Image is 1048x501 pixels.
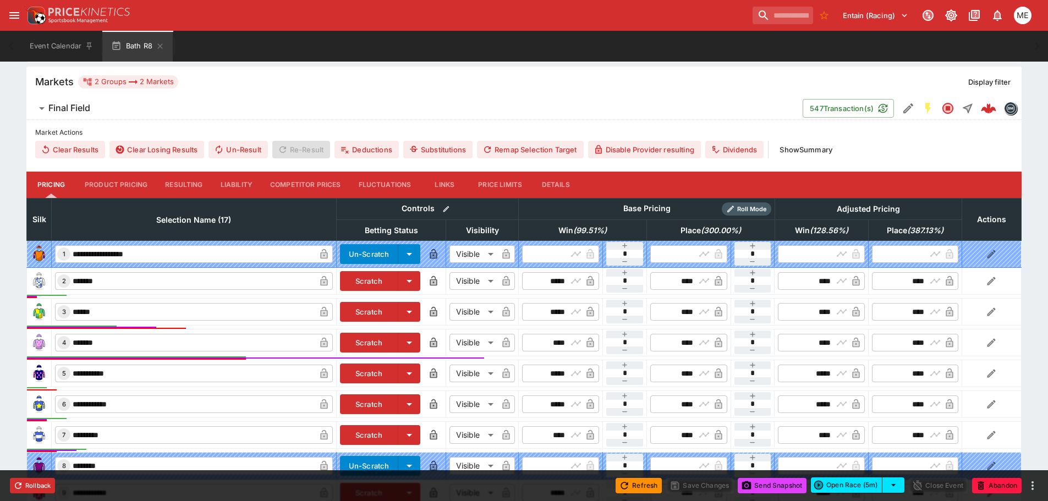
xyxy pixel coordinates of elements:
span: 8 [60,462,68,470]
span: 3 [60,308,68,316]
button: Scratch [340,302,399,322]
button: Competitor Prices [261,172,350,198]
button: Remap Selection Target [477,141,584,158]
button: Display filter [962,73,1017,91]
button: Open Race (5m) [811,477,882,493]
button: Dividends [705,141,764,158]
span: Betting Status [353,224,430,237]
span: 2 [60,277,68,285]
button: Deductions [334,141,399,158]
button: Bulk edit [439,202,453,216]
div: Show/hide Price Roll mode configuration. [722,202,771,216]
button: Resulting [156,172,211,198]
label: Market Actions [35,124,1013,141]
img: runner 6 [30,395,48,413]
div: 2 Groups 2 Markets [83,75,174,89]
button: SGM Enabled [918,98,938,118]
div: 8852a6d2-8bf2-4cbb-b5bb-cb714ac5fb37 [981,101,996,116]
button: Event Calendar [23,31,100,62]
span: Win(99.51%) [546,224,619,237]
img: Sportsbook Management [48,18,108,23]
span: Re-Result [272,141,330,158]
img: logo-cerberus--red.svg [981,101,996,116]
div: Visible [449,245,497,263]
div: Visible [449,365,497,382]
span: Selection Name (17) [144,213,243,227]
button: Documentation [964,5,984,25]
button: Straight [958,98,978,118]
button: Scratch [340,364,399,383]
span: Place(387.13%) [875,224,956,237]
button: Bath R8 [102,31,173,62]
button: Matt Easter [1011,3,1035,27]
span: Place(300.00%) [668,224,753,237]
button: Final Field [26,97,803,119]
div: Visible [449,457,497,475]
button: Scratch [340,425,399,445]
button: Details [531,172,580,198]
button: No Bookmarks [815,7,833,24]
img: runner 8 [30,457,48,475]
img: runner 4 [30,334,48,351]
div: Visible [449,272,497,290]
button: Un-Scratch [340,244,399,264]
img: runner 3 [30,303,48,321]
button: Refresh [616,478,662,493]
button: Send Snapshot [738,478,806,493]
button: Liability [212,172,261,198]
span: Visibility [454,224,511,237]
button: Toggle light/dark mode [941,5,961,25]
span: 6 [60,400,68,408]
button: Rollback [10,478,55,493]
button: Fluctuations [350,172,420,198]
div: split button [811,477,904,493]
h6: Final Field [48,102,90,114]
img: runner 2 [30,272,48,290]
div: betmakers [1004,102,1017,115]
em: ( 128.56 %) [810,224,848,237]
button: Scratch [340,333,399,353]
img: runner 7 [30,426,48,444]
th: Controls [336,198,519,219]
button: Scratch [340,271,399,291]
img: runner 5 [30,365,48,382]
button: open drawer [4,5,24,25]
button: Clear Losing Results [109,141,204,158]
span: 7 [60,431,68,439]
button: Disable Provider resulting [588,141,701,158]
em: ( 387.13 %) [907,224,943,237]
button: Connected to PK [918,5,938,25]
span: Roll Mode [733,205,771,214]
button: select merge strategy [882,477,904,493]
th: Actions [962,198,1021,240]
button: Notifications [987,5,1007,25]
img: betmakers [1005,102,1017,114]
th: Adjusted Pricing [775,198,962,219]
button: Pricing [26,172,76,198]
img: PriceKinetics [48,8,130,16]
div: Visible [449,426,497,444]
div: Matt Easter [1014,7,1031,24]
a: 8852a6d2-8bf2-4cbb-b5bb-cb714ac5fb37 [978,97,1000,119]
em: ( 99.51 %) [573,224,607,237]
button: Product Pricing [76,172,156,198]
em: ( 300.00 %) [701,224,741,237]
div: Visible [449,334,497,351]
span: Win(128.56%) [783,224,860,237]
img: runner 1 [30,245,48,263]
button: Select Tenant [836,7,915,24]
button: Price Limits [469,172,531,198]
div: Visible [449,303,497,321]
button: Substitutions [403,141,473,158]
button: Un-Scratch [340,456,399,476]
span: 4 [60,339,68,346]
span: 5 [60,370,68,377]
button: Scratch [340,394,399,414]
span: 1 [61,250,68,258]
button: Abandon [972,478,1022,493]
button: Clear Results [35,141,105,158]
h5: Markets [35,75,74,88]
svg: Closed [941,102,954,115]
button: Links [420,172,469,198]
img: PriceKinetics Logo [24,4,46,26]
